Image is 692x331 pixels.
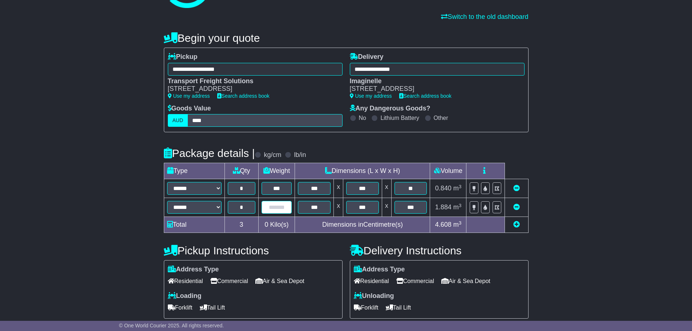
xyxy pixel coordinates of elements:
span: m [453,185,462,192]
sup: 3 [459,203,462,208]
span: Tail Lift [386,302,411,313]
a: Search address book [217,93,270,99]
span: 4.608 [435,221,452,228]
div: [STREET_ADDRESS] [350,85,517,93]
span: Residential [168,275,203,287]
td: Kilo(s) [258,217,295,233]
span: © One World Courier 2025. All rights reserved. [119,323,224,328]
span: 1.884 [435,203,452,211]
span: Residential [354,275,389,287]
span: Forklift [354,302,379,313]
label: Lithium Battery [380,114,419,121]
span: 0.840 [435,185,452,192]
td: Volume [430,163,466,179]
sup: 3 [459,220,462,226]
td: x [334,179,343,198]
label: kg/cm [264,151,281,159]
sup: 3 [459,184,462,189]
label: Address Type [354,266,405,274]
span: Forklift [168,302,193,313]
div: [STREET_ADDRESS] [168,85,335,93]
div: Transport Freight Solutions [168,77,335,85]
label: lb/in [294,151,306,159]
span: Tail Lift [200,302,225,313]
label: Pickup [168,53,198,61]
td: 3 [224,217,258,233]
label: AUD [168,114,188,127]
label: Loading [168,292,202,300]
label: Goods Value [168,105,211,113]
span: m [453,203,462,211]
a: Switch to the old dashboard [441,13,528,20]
td: Weight [258,163,295,179]
label: Other [434,114,448,121]
td: x [382,179,391,198]
span: Commercial [396,275,434,287]
a: Use my address [168,93,210,99]
h4: Pickup Instructions [164,245,343,257]
td: Qty [224,163,258,179]
label: Unloading [354,292,394,300]
a: Use my address [350,93,392,99]
a: Remove this item [513,185,520,192]
td: Type [164,163,224,179]
a: Search address book [399,93,452,99]
div: Imaginelle [350,77,517,85]
td: x [334,198,343,217]
td: x [382,198,391,217]
label: Delivery [350,53,384,61]
td: Dimensions in Centimetre(s) [295,217,430,233]
span: 0 [264,221,268,228]
label: No [359,114,366,121]
span: Air & Sea Depot [441,275,490,287]
td: Dimensions (L x W x H) [295,163,430,179]
label: Address Type [168,266,219,274]
td: Total [164,217,224,233]
span: m [453,221,462,228]
span: Air & Sea Depot [255,275,304,287]
h4: Begin your quote [164,32,529,44]
h4: Delivery Instructions [350,245,529,257]
label: Any Dangerous Goods? [350,105,430,113]
a: Add new item [513,221,520,228]
a: Remove this item [513,203,520,211]
span: Commercial [210,275,248,287]
h4: Package details | [164,147,255,159]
